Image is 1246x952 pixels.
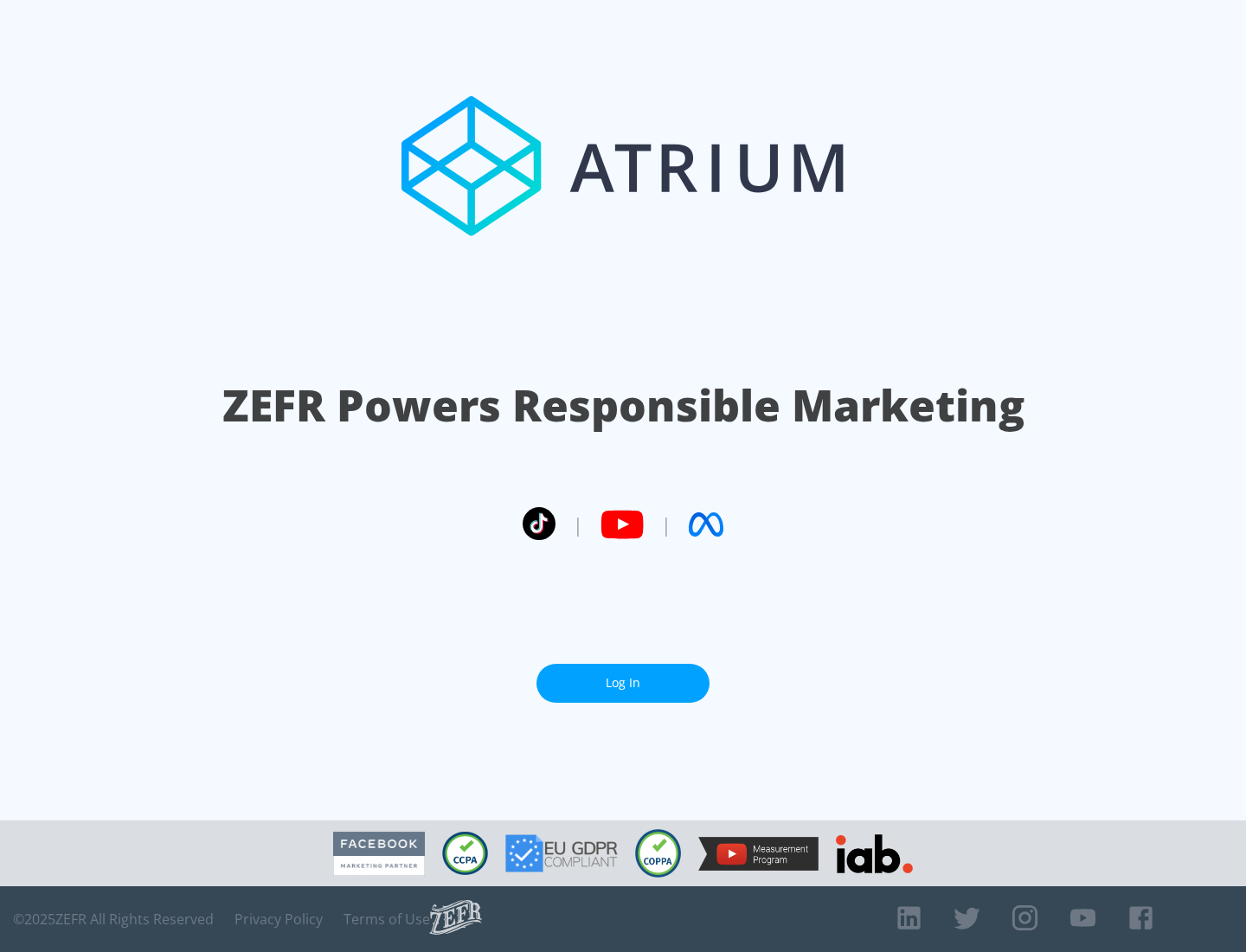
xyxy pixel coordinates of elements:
span: © 2025 ZEFR All Rights Reserved [13,910,214,928]
h1: ZEFR Powers Responsible Marketing [222,376,1024,435]
a: Log In [536,664,710,703]
img: GDPR Compliant [505,834,618,872]
img: CCPA Compliant [442,832,488,875]
img: IAB [836,834,913,873]
span: | [573,511,583,537]
img: COPPA Compliant [635,829,681,878]
a: Terms of Use [344,910,430,928]
span: | [661,511,671,537]
img: YouTube Measurement Program [698,837,819,871]
a: Privacy Policy [234,910,323,928]
img: Facebook Marketing Partner [333,832,425,876]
